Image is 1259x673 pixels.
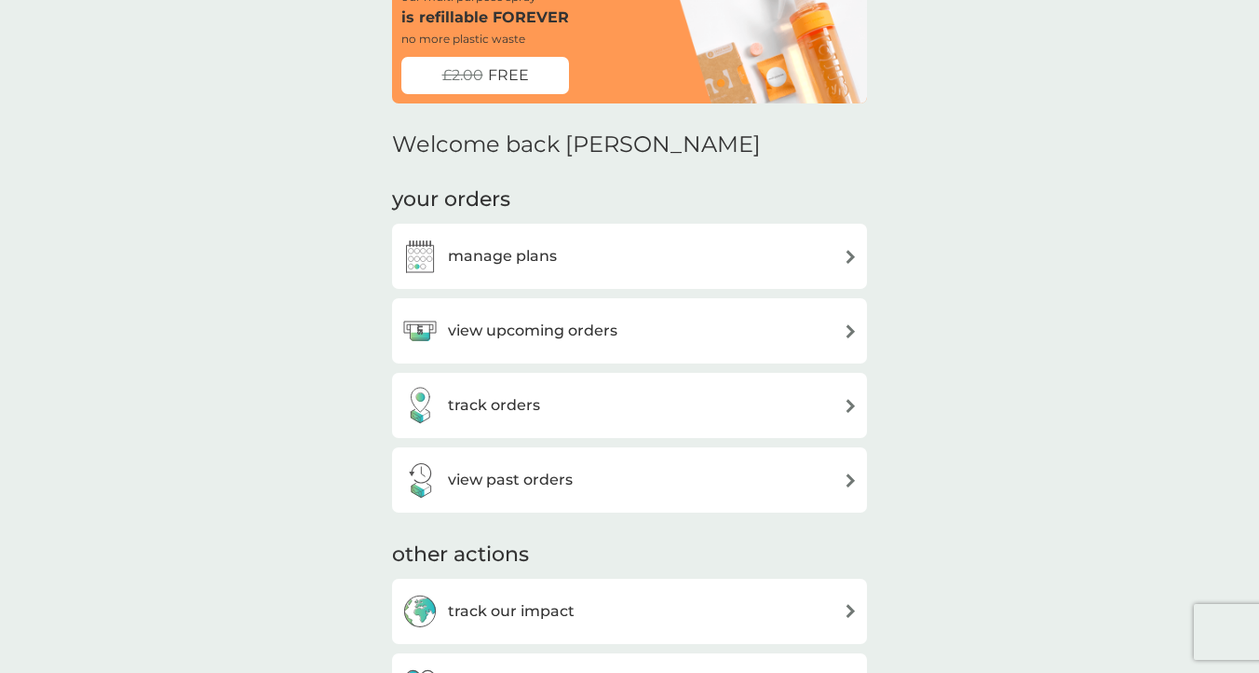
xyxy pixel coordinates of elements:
h3: track our impact [448,599,575,624]
h3: view upcoming orders [448,319,617,343]
h3: manage plans [448,244,557,268]
img: arrow right [844,324,858,338]
img: arrow right [844,399,858,413]
span: FREE [488,63,529,88]
img: arrow right [844,250,858,264]
h2: Welcome back [PERSON_NAME] [392,131,761,158]
p: no more plastic waste [401,30,525,48]
p: is refillable FOREVER [401,6,569,30]
h3: other actions [392,541,529,570]
h3: view past orders [448,468,573,492]
h3: track orders [448,393,540,418]
h3: your orders [392,185,510,214]
span: £2.00 [442,63,483,88]
img: arrow right [844,474,858,488]
img: arrow right [844,604,858,618]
